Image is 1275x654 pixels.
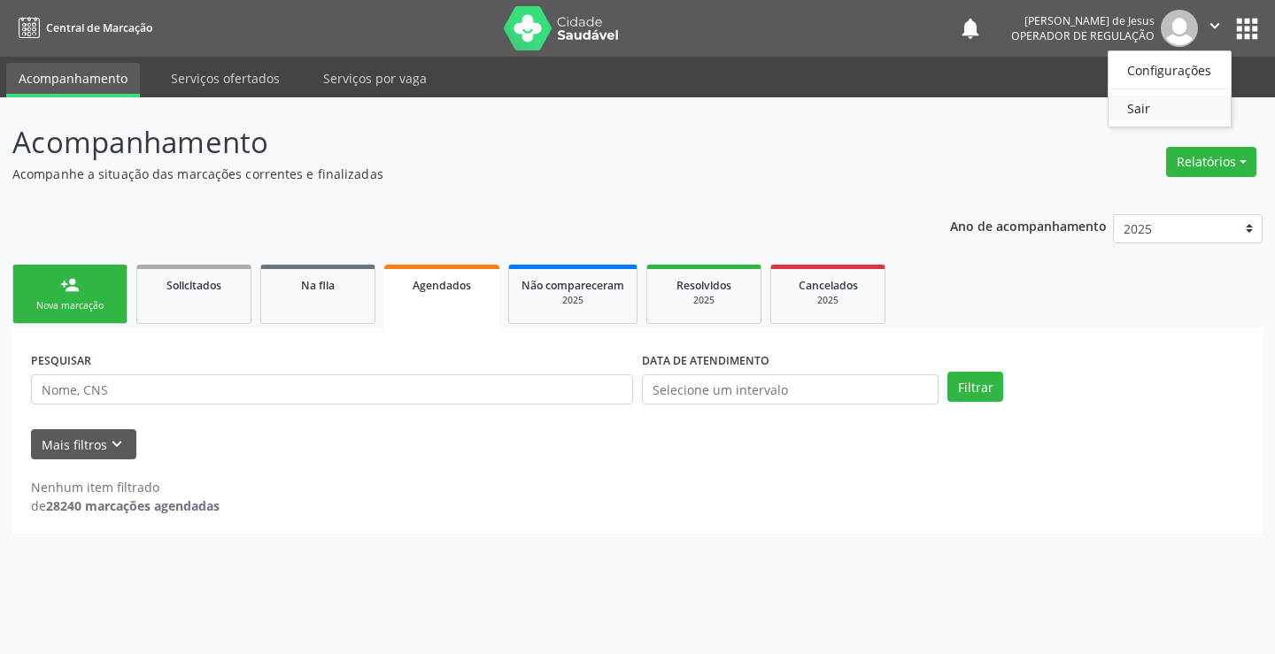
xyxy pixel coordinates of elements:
a: Serviços ofertados [158,63,292,94]
a: Configurações [1109,58,1231,82]
button: Filtrar [947,372,1003,402]
a: Sair [1109,96,1231,120]
i: keyboard_arrow_down [107,435,127,454]
input: Nome, CNS [31,374,633,404]
span: Central de Marcação [46,20,152,35]
div: 2025 [522,294,624,307]
div: de [31,496,220,515]
a: Acompanhamento [6,63,140,97]
button: apps [1232,13,1263,44]
button:  [1198,10,1232,47]
button: notifications [958,16,983,41]
span: Resolvidos [676,278,731,293]
p: Acompanhe a situação das marcações correntes e finalizadas [12,165,887,183]
input: Selecione um intervalo [642,374,939,404]
ul:  [1108,50,1232,127]
span: Solicitados [166,278,221,293]
strong: 28240 marcações agendadas [46,497,220,514]
i:  [1205,16,1225,35]
span: Operador de regulação [1011,28,1155,43]
p: Ano de acompanhamento [950,214,1107,236]
div: person_add [60,275,80,295]
div: Nova marcação [26,299,114,312]
span: Não compareceram [522,278,624,293]
img: img [1161,10,1198,47]
div: 2025 [660,294,748,307]
div: 2025 [784,294,872,307]
button: Relatórios [1166,147,1256,177]
span: Cancelados [799,278,858,293]
div: [PERSON_NAME] de Jesus [1011,13,1155,28]
a: Central de Marcação [12,13,152,42]
span: Na fila [301,278,335,293]
p: Acompanhamento [12,120,887,165]
label: DATA DE ATENDIMENTO [642,347,769,374]
div: Nenhum item filtrado [31,478,220,496]
a: Serviços por vaga [311,63,439,94]
button: Mais filtroskeyboard_arrow_down [31,429,136,460]
span: Agendados [413,278,471,293]
label: PESQUISAR [31,347,91,374]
